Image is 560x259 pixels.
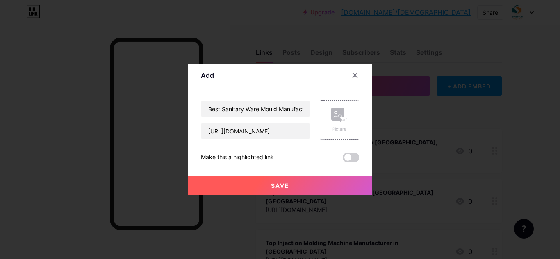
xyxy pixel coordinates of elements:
input: URL [201,123,310,139]
span: Save [271,182,289,189]
div: Picture [331,126,348,132]
input: Title [201,101,310,117]
button: Save [188,176,372,195]
div: Add [201,70,214,80]
div: Make this a highlighted link [201,153,274,162]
